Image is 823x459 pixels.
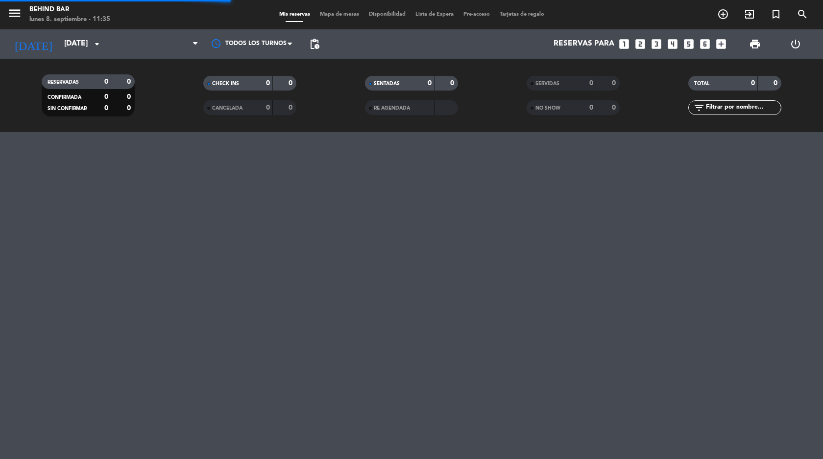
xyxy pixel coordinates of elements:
span: pending_actions [309,38,320,50]
span: TOTAL [694,81,709,86]
i: menu [7,6,22,21]
span: print [749,38,761,50]
strong: 0 [751,80,755,87]
span: SERVIDAS [535,81,559,86]
i: looks_4 [666,38,679,50]
strong: 0 [589,104,593,111]
i: filter_list [693,102,705,114]
strong: 0 [612,104,618,111]
span: RE AGENDADA [374,106,410,111]
div: lunes 8. septiembre - 11:35 [29,15,110,24]
button: menu [7,6,22,24]
span: Disponibilidad [364,12,411,17]
strong: 0 [127,78,133,85]
strong: 0 [266,104,270,111]
strong: 0 [266,80,270,87]
strong: 0 [104,105,108,112]
i: power_settings_new [790,38,801,50]
span: RESERVADAS [48,80,79,85]
span: NO SHOW [535,106,560,111]
strong: 0 [104,78,108,85]
span: Reservas para [554,40,614,48]
strong: 0 [428,80,432,87]
i: looks_3 [650,38,663,50]
i: exit_to_app [744,8,755,20]
strong: 0 [289,80,294,87]
i: [DATE] [7,33,59,55]
span: Tarjetas de regalo [495,12,549,17]
span: Mapa de mesas [315,12,364,17]
i: add_box [715,38,727,50]
div: Behind Bar [29,5,110,15]
strong: 0 [289,104,294,111]
i: search [797,8,808,20]
i: looks_one [618,38,630,50]
strong: 0 [127,105,133,112]
strong: 0 [127,93,133,100]
span: Pre-acceso [459,12,495,17]
strong: 0 [774,80,779,87]
i: looks_two [634,38,647,50]
span: SIN CONFIRMAR [48,106,87,111]
span: CONFIRMADA [48,95,81,100]
i: turned_in_not [770,8,782,20]
i: add_circle_outline [717,8,729,20]
strong: 0 [450,80,456,87]
span: SENTADAS [374,81,400,86]
span: CHECK INS [212,81,239,86]
i: looks_5 [682,38,695,50]
i: arrow_drop_down [91,38,103,50]
input: Filtrar por nombre... [705,102,781,113]
span: Mis reservas [274,12,315,17]
i: looks_6 [699,38,711,50]
strong: 0 [612,80,618,87]
div: LOG OUT [775,29,816,59]
span: CANCELADA [212,106,242,111]
strong: 0 [104,93,108,100]
span: Lista de Espera [411,12,459,17]
strong: 0 [589,80,593,87]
